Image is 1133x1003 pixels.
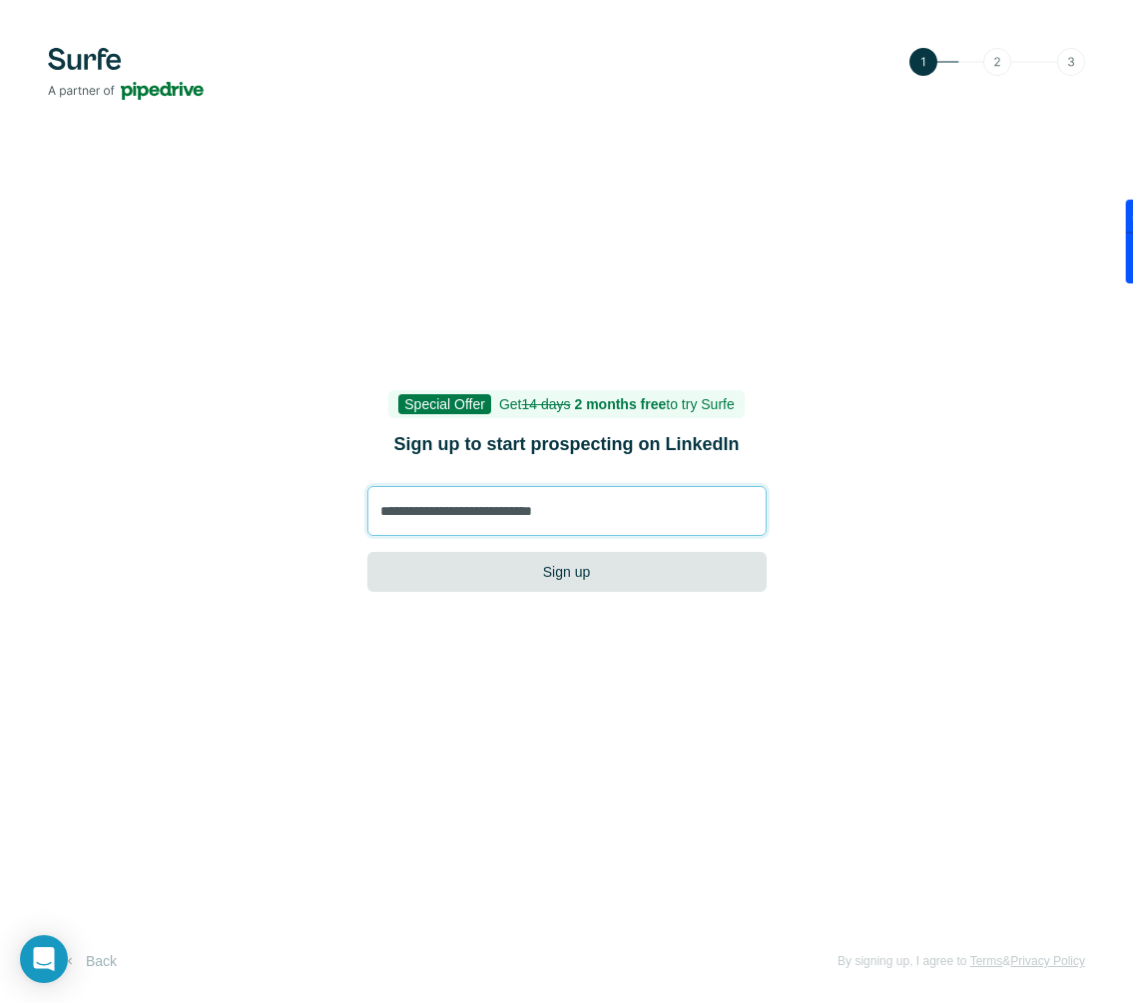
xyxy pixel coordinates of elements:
s: 14 days [522,396,571,412]
div: Open Intercom Messenger [20,935,68,983]
a: Privacy Policy [1010,954,1085,968]
span: Special Offer [398,394,491,414]
a: Terms [970,954,1003,968]
span: & [1002,954,1010,968]
b: 2 months free [574,396,666,412]
img: Surfe's logo [48,48,204,100]
button: Back [48,943,131,979]
img: Step 1 [909,48,1085,76]
span: By signing up, I agree to [838,954,966,968]
span: Get to try Surfe [499,396,735,412]
button: Sign up [367,552,767,592]
h1: Sign up to start prospecting on LinkedIn [367,430,767,458]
